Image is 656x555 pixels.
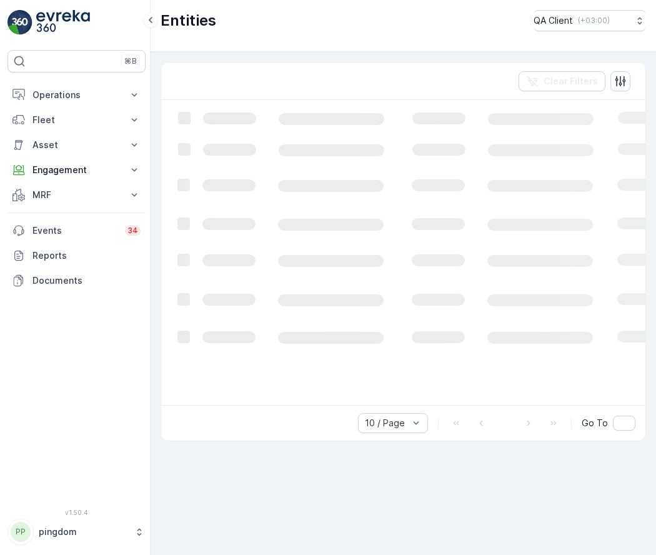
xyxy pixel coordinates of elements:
p: ⌘B [124,56,137,66]
span: v 1.50.4 [7,509,146,516]
p: pingdom [39,526,128,538]
button: Asset [7,132,146,157]
a: Documents [7,268,146,293]
p: Events [32,224,117,237]
p: Fleet [32,114,121,126]
button: PPpingdom [7,519,146,545]
a: Reports [7,243,146,268]
a: Events34 [7,218,146,243]
p: Reports [32,249,141,262]
img: logo [7,10,32,35]
p: QA Client [534,14,573,27]
p: 34 [127,226,138,236]
div: PP [11,522,31,542]
img: logo_light-DOdMpM7g.png [36,10,90,35]
p: Entities [161,11,216,31]
p: Engagement [32,164,121,176]
p: Operations [32,89,121,101]
p: MRF [32,189,121,201]
p: Asset [32,139,121,151]
p: ( +03:00 ) [578,16,610,26]
p: Documents [32,274,141,287]
button: QA Client(+03:00) [534,10,646,31]
span: Go To [582,417,608,429]
button: Engagement [7,157,146,182]
button: Operations [7,82,146,107]
button: Clear Filters [519,71,605,91]
p: Clear Filters [544,75,598,87]
button: MRF [7,182,146,207]
button: Fleet [7,107,146,132]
